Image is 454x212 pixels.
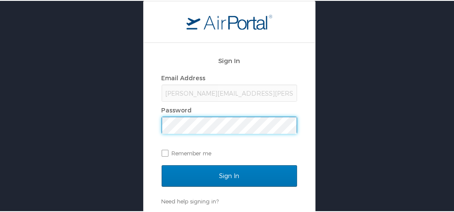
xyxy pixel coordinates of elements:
[162,55,297,65] h2: Sign In
[186,13,272,29] img: logo
[162,106,192,113] label: Password
[162,146,297,159] label: Remember me
[162,73,206,81] label: Email Address
[162,197,219,204] a: Need help signing in?
[162,164,297,186] input: Sign In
